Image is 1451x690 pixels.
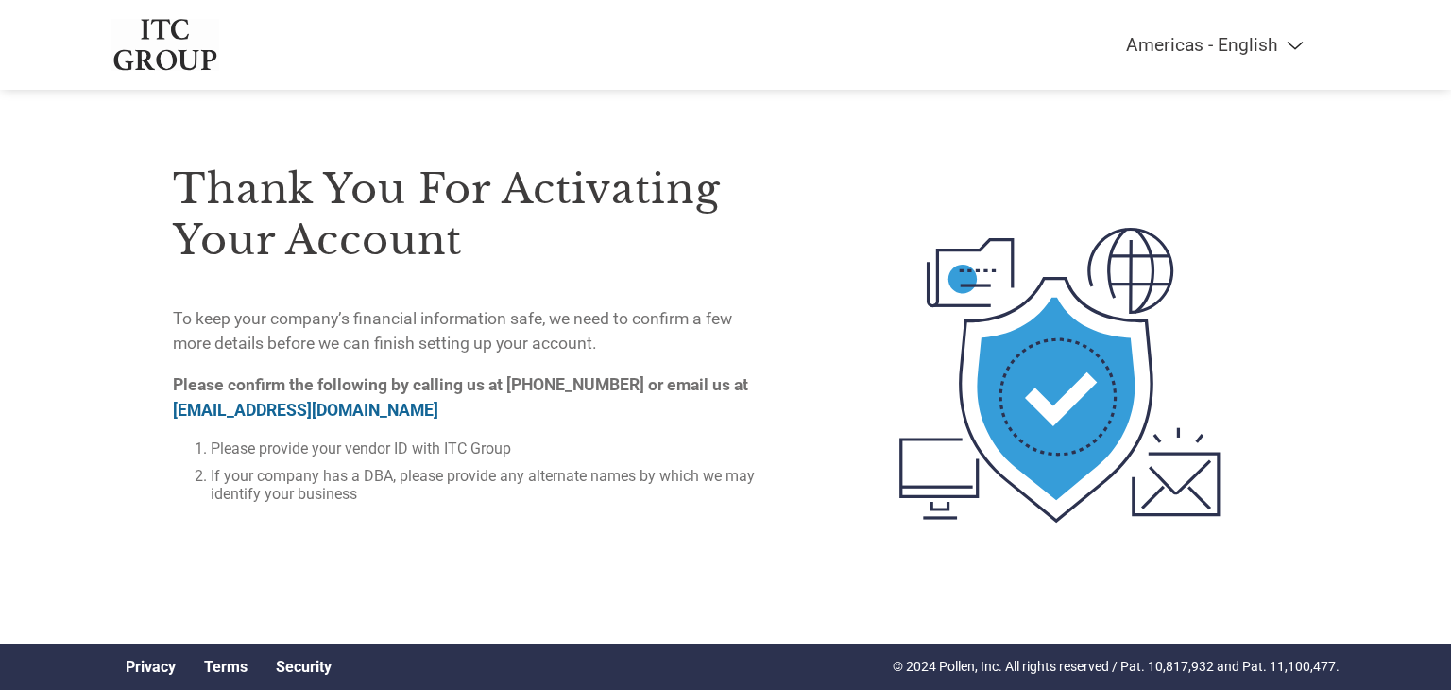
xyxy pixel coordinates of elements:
[173,375,748,419] strong: Please confirm the following by calling us at [PHONE_NUMBER] or email us at
[173,306,758,356] p: To keep your company’s financial information safe, we need to confirm a few more details before w...
[865,123,1255,628] img: activated
[173,164,758,266] h3: Thank you for activating your account
[211,440,758,457] li: Please provide your vendor ID with ITC Group
[893,657,1340,677] p: © 2024 Pollen, Inc. All rights reserved / Pat. 10,817,932 and Pat. 11,100,477.
[211,467,758,503] li: If your company has a DBA, please provide any alternate names by which we may identify your business
[111,19,219,71] img: ITC Group
[204,658,248,676] a: Terms
[173,401,438,420] a: [EMAIL_ADDRESS][DOMAIN_NAME]
[126,658,176,676] a: Privacy
[276,658,332,676] a: Security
